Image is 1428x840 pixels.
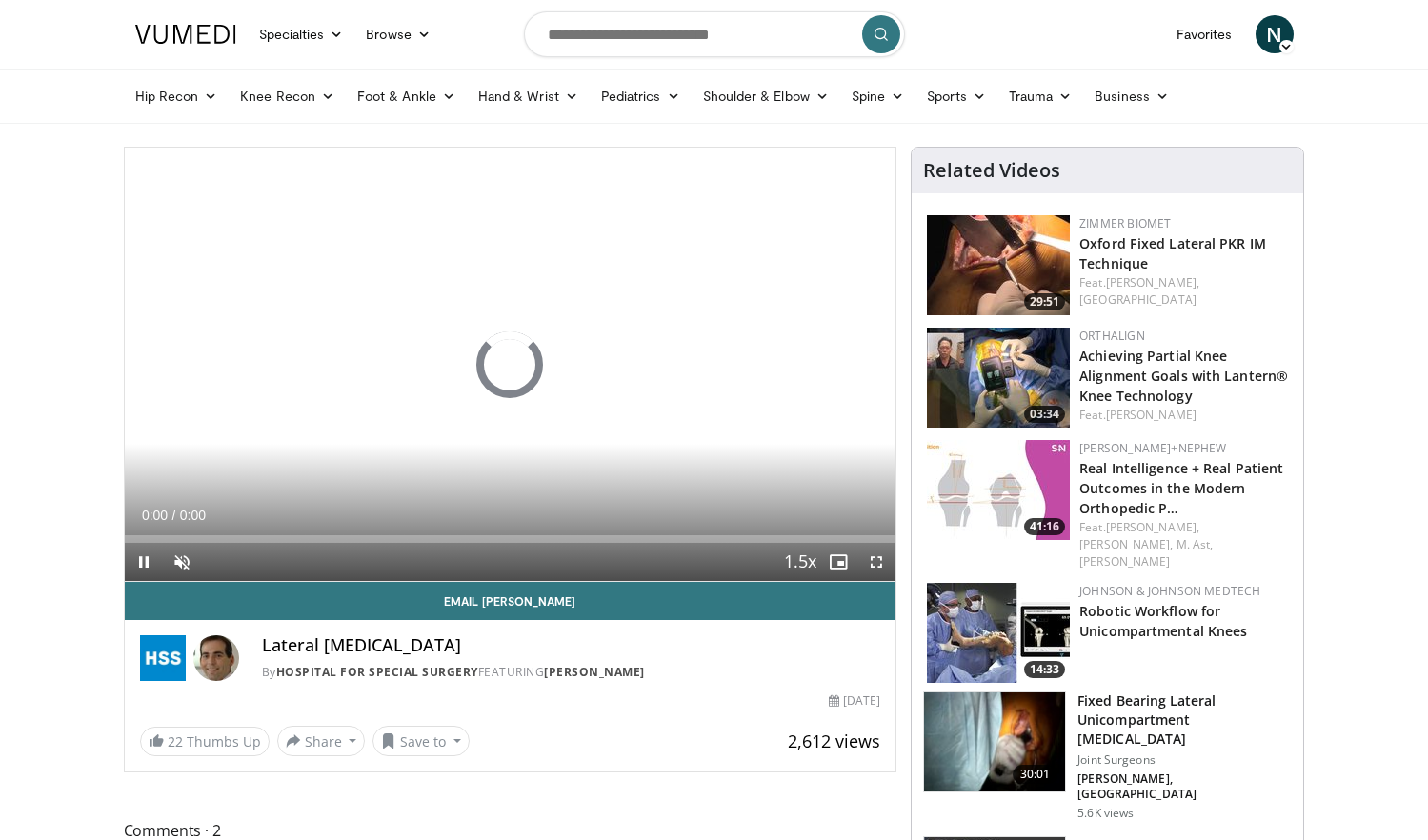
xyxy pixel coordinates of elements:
span: / [172,508,176,523]
a: Foot & Ankle [346,77,467,115]
a: Zimmer Biomet [1079,215,1171,231]
a: N [1256,15,1294,53]
a: Business [1083,77,1180,115]
img: FGyH4Mh7oJfNxnNn4xMDoxOjRtO6qTjr.150x105_q85_crop-smart_upscale.jpg [924,692,1065,791]
p: Joint Surgeons [1077,752,1292,768]
button: Share [277,726,366,756]
a: Favorites [1165,15,1244,53]
a: 14:33 [927,583,1070,683]
button: Playback Rate [781,543,819,581]
span: 0:00 [142,508,168,523]
a: 30:01 Fixed Bearing Lateral Unicompartment [MEDICAL_DATA] Joint Surgeons [PERSON_NAME], [GEOGRAPH... [923,691,1292,821]
div: Feat. [1079,407,1288,424]
a: Real Intelligence + Real Patient Outcomes in the Modern Orthopedic P… [1079,459,1283,517]
div: Feat. [1079,519,1288,570]
span: 14:33 [1024,661,1065,678]
input: Search topics, interventions [524,11,905,57]
button: Save to [372,726,470,756]
a: [PERSON_NAME], [GEOGRAPHIC_DATA] [1079,274,1199,308]
span: 22 [168,732,183,750]
a: Email [PERSON_NAME] [125,582,896,620]
a: Hospital for Special Surgery [276,664,478,680]
img: Avatar [193,635,239,681]
img: ee8e35d7-143c-4fdf-9a52-4e84709a2b4c.150x105_q85_crop-smart_upscale.jpg [927,440,1070,540]
a: 22 Thumbs Up [140,727,270,756]
a: Oxford Fixed Lateral PKR IM Technique [1079,234,1266,272]
a: Browse [354,15,442,53]
button: Enable picture-in-picture mode [819,543,857,581]
a: Shoulder & Elbow [692,77,840,115]
span: 41:16 [1024,518,1065,535]
a: [PERSON_NAME] [1106,407,1197,423]
span: 2,612 views [788,730,880,752]
a: Hand & Wrist [467,77,590,115]
span: 03:34 [1024,406,1065,423]
h4: Related Videos [923,159,1060,182]
a: Robotic Workflow for Unicompartmental Knees [1079,602,1247,640]
div: Progress Bar [125,535,896,543]
p: [PERSON_NAME], [GEOGRAPHIC_DATA] [1077,771,1292,802]
a: Hip Recon [124,77,230,115]
a: OrthAlign [1079,328,1145,344]
a: Achieving Partial Knee Alignment Goals with Lantern® Knee Technology [1079,347,1288,405]
a: Sports [915,77,997,115]
a: Pediatrics [590,77,692,115]
span: 29:51 [1024,293,1065,310]
div: Feat. [1079,274,1288,309]
a: [PERSON_NAME] [1079,553,1170,570]
h3: Fixed Bearing Lateral Unicompartment [MEDICAL_DATA] [1077,691,1292,749]
a: [PERSON_NAME], [1079,536,1173,552]
a: [PERSON_NAME] [544,664,645,680]
a: Knee Recon [229,77,346,115]
p: 5.6K views [1077,806,1134,821]
button: Fullscreen [857,543,895,581]
video-js: Video Player [125,148,896,582]
a: Johnson & Johnson MedTech [1079,583,1260,599]
img: 3b1cd8cb-c291-4a02-b6ea-e2634d1e47bf.150x105_q85_crop-smart_upscale.jpg [927,215,1070,315]
a: [PERSON_NAME]+Nephew [1079,440,1226,456]
a: 03:34 [927,328,1070,428]
img: c6830cff-7f4a-4323-a779-485c40836a20.150x105_q85_crop-smart_upscale.jpg [927,583,1070,683]
div: [DATE] [829,692,880,710]
a: [PERSON_NAME], [1106,519,1199,535]
span: 30:01 [1013,765,1058,784]
button: Pause [125,543,163,581]
a: Trauma [997,77,1084,115]
a: 29:51 [927,215,1070,315]
a: Specialties [248,15,355,53]
div: By FEATURING [262,664,881,681]
a: Spine [840,77,915,115]
img: e169f474-c5d3-4653-a278-c0996aadbacb.150x105_q85_crop-smart_upscale.jpg [927,328,1070,428]
button: Unmute [163,543,201,581]
img: VuMedi Logo [135,25,236,44]
span: 0:00 [180,508,206,523]
a: 41:16 [927,440,1070,540]
h4: Lateral [MEDICAL_DATA] [262,635,881,656]
a: M. Ast, [1177,536,1214,552]
img: Hospital for Special Surgery [140,635,186,681]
